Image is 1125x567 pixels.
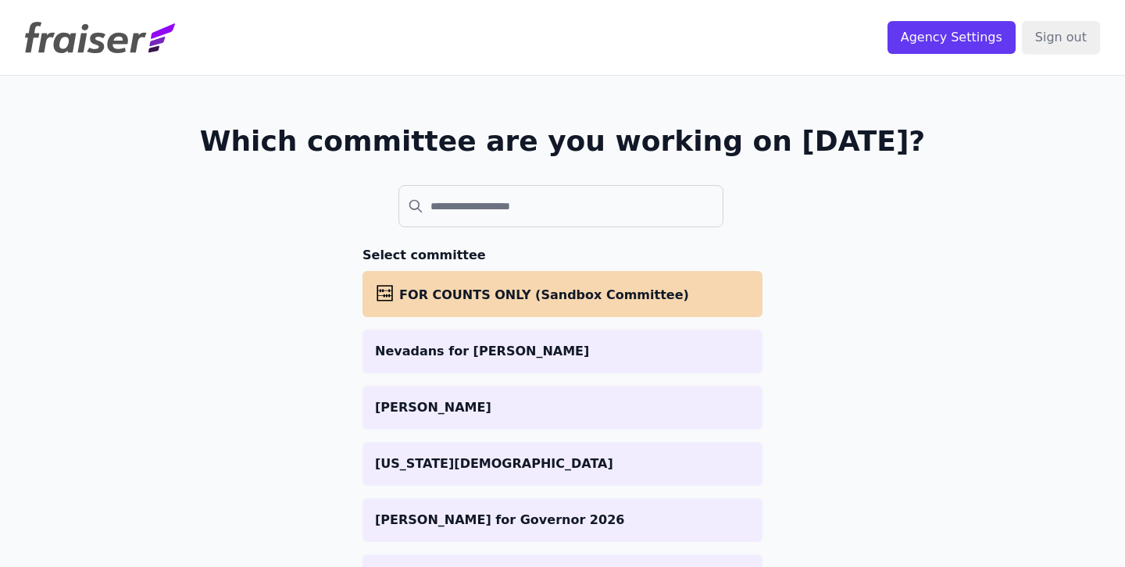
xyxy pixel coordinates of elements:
a: [US_STATE][DEMOGRAPHIC_DATA] [362,442,762,486]
img: Fraiser Logo [25,22,175,53]
input: Sign out [1022,21,1100,54]
p: [PERSON_NAME] [375,398,750,417]
p: Nevadans for [PERSON_NAME] [375,342,750,361]
a: Nevadans for [PERSON_NAME] [362,330,762,373]
h3: Select committee [362,246,762,265]
h1: Which committee are you working on [DATE]? [200,126,926,157]
span: FOR COUNTS ONLY (Sandbox Committee) [399,287,689,302]
p: [PERSON_NAME] for Governor 2026 [375,511,750,530]
a: FOR COUNTS ONLY (Sandbox Committee) [362,271,762,317]
input: Agency Settings [887,21,1016,54]
a: [PERSON_NAME] for Governor 2026 [362,498,762,542]
p: [US_STATE][DEMOGRAPHIC_DATA] [375,455,750,473]
a: [PERSON_NAME] [362,386,762,430]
